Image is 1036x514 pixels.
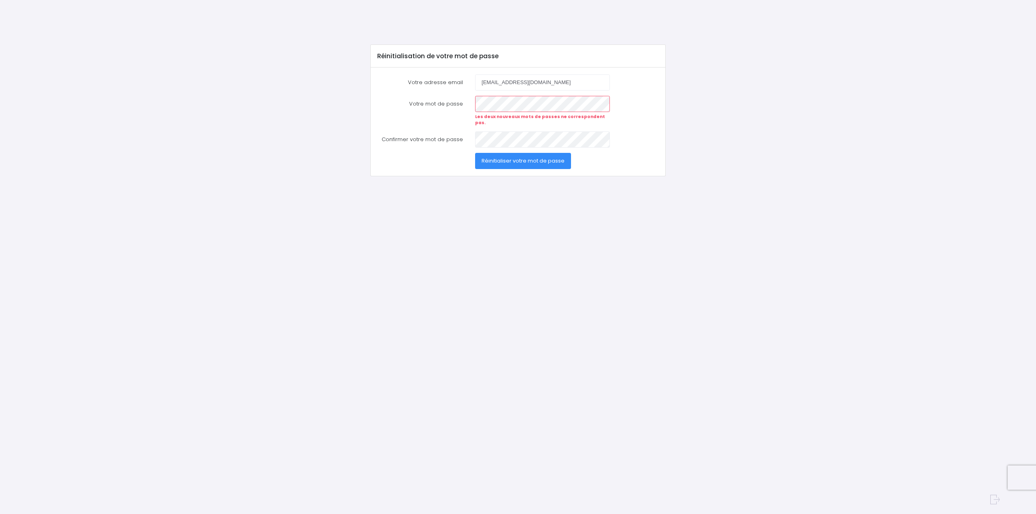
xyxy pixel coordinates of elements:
div: Réinitialisation de votre mot de passe [371,45,665,68]
button: Réinitialiser votre mot de passe [475,153,571,169]
strong: Les deux nouveaux mots de passes ne correspondent pas. [475,114,605,126]
span: Réinitialiser votre mot de passe [482,157,565,165]
label: Votre adresse email [371,74,469,91]
label: Votre mot de passe [371,96,469,126]
label: Confirmer votre mot de passe [371,131,469,148]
